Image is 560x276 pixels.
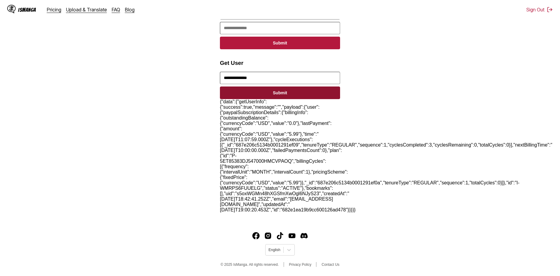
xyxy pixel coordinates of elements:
[220,60,340,66] h3: Get User
[269,248,269,252] input: Select language
[47,7,61,13] a: Pricing
[264,232,272,239] a: Instagram
[252,232,260,239] img: IsManga Facebook
[66,7,107,13] a: Upload & Translate
[220,99,340,213] div: {"data":{"getUserInfo":{"success":true,"message":"","payload":{"user":{"paypalSubscriptionDetails...
[7,5,16,13] img: IsManga Logo
[300,232,308,239] a: Discord
[252,232,260,239] a: Facebook
[18,7,36,13] div: IsManga
[112,7,120,13] a: FAQ
[7,5,47,14] a: IsManga LogoIsManga
[276,232,284,239] a: TikTok
[288,232,296,239] img: IsManga YouTube
[221,262,279,267] span: © 2025 IsManga. All rights reserved.
[288,232,296,239] a: Youtube
[220,37,340,49] button: Submit
[220,86,340,99] button: Submit
[526,7,553,13] button: Sign Out
[321,262,339,267] a: Contact Us
[289,262,312,267] a: Privacy Policy
[547,7,553,13] img: Sign out
[300,232,308,239] img: IsManga Discord
[264,232,272,239] img: IsManga Instagram
[125,7,135,13] a: Blog
[276,232,284,239] img: IsManga TikTok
